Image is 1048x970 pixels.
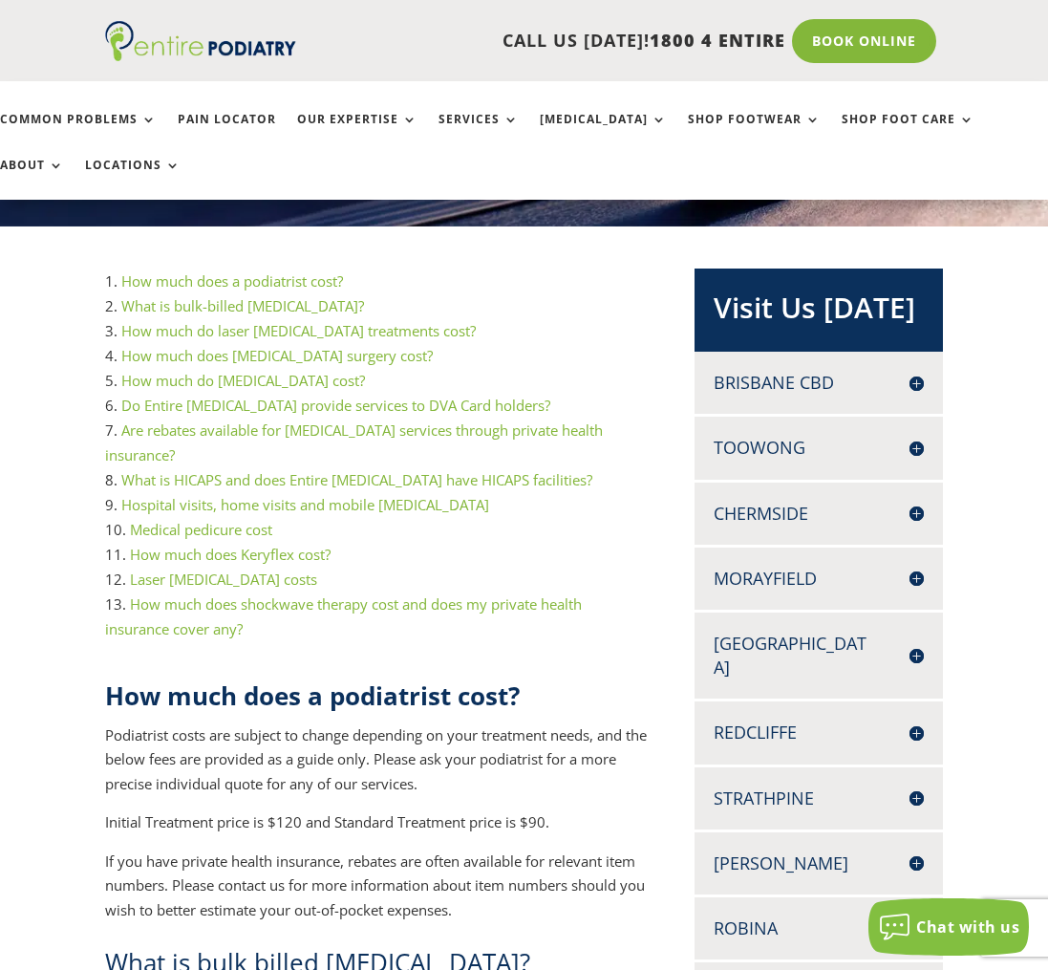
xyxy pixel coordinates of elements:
a: Entire Podiatry [105,46,296,65]
a: Shop Foot Care [842,113,974,154]
p: If you have private health insurance, rebates are often available for relevant item numbers. Plea... [105,850,649,923]
a: Are rebates available for [MEDICAL_DATA] services through private health insurance? [105,420,603,464]
span: Chat with us [916,916,1019,938]
h4: Chermside [714,502,924,526]
h4: Toowong [714,436,924,460]
a: Services [438,113,519,154]
h4: Morayfield [714,567,924,591]
a: Pain Locator [178,113,276,154]
a: What is HICAPS and does Entire [MEDICAL_DATA] have HICAPS facilities? [121,470,592,489]
a: Shop Footwear [688,113,821,154]
a: How much do laser [MEDICAL_DATA] treatments cost? [121,321,476,340]
a: How much does Keryflex cost? [130,545,331,564]
h4: Strathpine [714,787,924,810]
a: Laser [MEDICAL_DATA] costs [130,570,317,589]
p: Podiatrist costs are subject to change depending on your treatment needs, and the below fees are ... [105,723,649,811]
a: How much do [MEDICAL_DATA] cost? [121,371,365,390]
p: Initial Treatment price is $120 and Standard Treatment price is $90. [105,810,649,850]
a: [MEDICAL_DATA] [540,113,667,154]
a: Our Expertise [297,113,417,154]
a: How much does shockwave therapy cost and does my private health insurance cover any? [105,594,582,638]
button: Chat with us [868,898,1029,956]
span: 1800 4 ENTIRE [650,29,785,52]
h4: Robina [714,916,924,940]
a: Do Entire [MEDICAL_DATA] provide services to DVA Card holders? [121,396,550,415]
h4: [GEOGRAPHIC_DATA] [714,632,924,679]
a: Book Online [792,19,936,63]
img: logo (1) [105,21,296,61]
strong: How much does a podiatrist cost? [105,679,520,713]
a: Locations [85,159,181,200]
a: What is bulk-billed [MEDICAL_DATA]? [121,296,364,315]
a: Hospital visits, home visits and mobile [MEDICAL_DATA] [121,495,489,514]
a: How much does [MEDICAL_DATA] surgery cost? [121,346,433,365]
h4: Redcliffe [714,721,924,744]
a: Medical pedicure cost [130,520,272,539]
h4: Brisbane CBD [714,371,924,395]
a: How much does a podiatrist cost? [121,271,343,291]
h4: [PERSON_NAME] [714,851,924,875]
h2: Visit Us [DATE] [714,288,924,337]
p: CALL US [DATE]! [296,29,786,54]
